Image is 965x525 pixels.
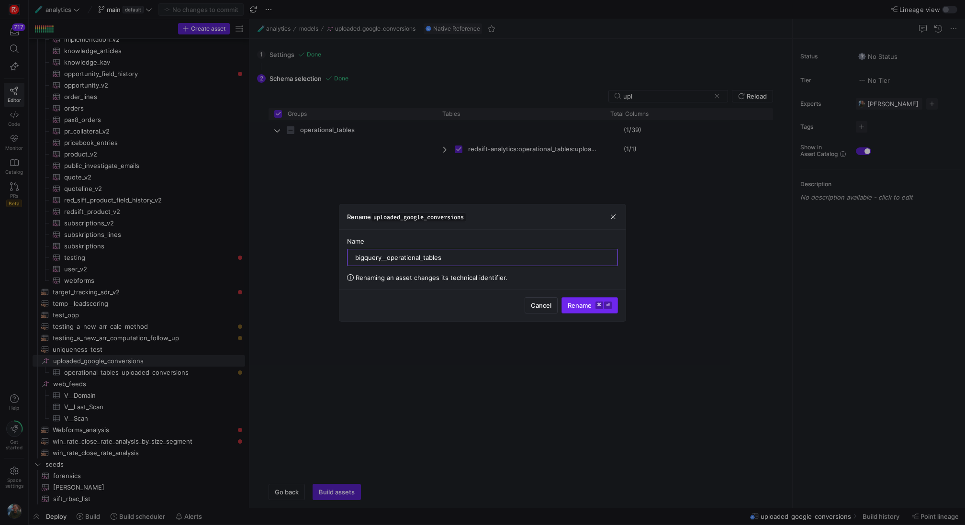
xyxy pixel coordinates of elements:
[561,297,618,313] button: Rename⌘⏎
[604,302,612,309] kbd: ⏎
[531,302,551,309] span: Cancel
[347,213,466,221] h3: Rename
[371,212,466,222] span: uploaded_google_conversions
[356,274,507,281] span: Renaming an asset changes its technical identifier.
[568,302,612,309] span: Rename
[525,297,558,313] button: Cancel
[595,302,603,309] kbd: ⌘
[347,237,364,245] span: Name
